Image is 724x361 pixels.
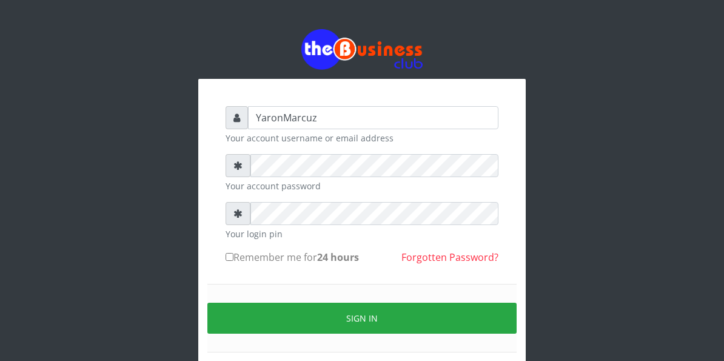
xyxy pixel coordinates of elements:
b: 24 hours [317,251,359,264]
small: Your account password [226,180,498,192]
input: Remember me for24 hours [226,253,233,261]
a: Forgotten Password? [401,251,498,264]
small: Your account username or email address [226,132,498,144]
input: Username or email address [248,106,498,129]
button: Sign in [207,303,517,334]
label: Remember me for [226,250,359,265]
small: Your login pin [226,228,498,240]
